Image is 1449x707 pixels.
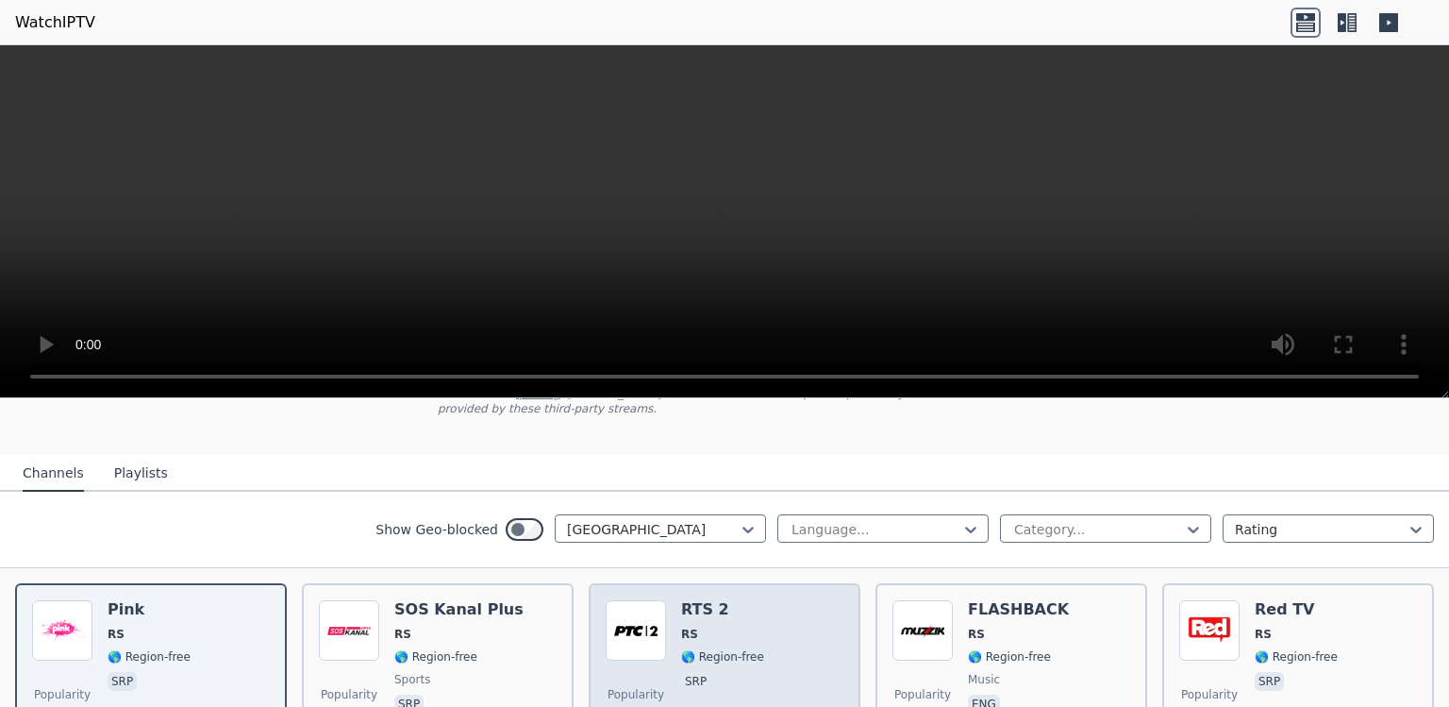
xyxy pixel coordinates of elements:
[321,687,377,702] span: Popularity
[606,600,666,661] img: RTS 2
[34,687,91,702] span: Popularity
[1255,627,1272,642] span: RS
[114,456,168,492] button: Playlists
[108,600,191,619] h6: Pink
[1181,687,1238,702] span: Popularity
[968,627,985,642] span: RS
[394,672,430,687] span: sports
[23,456,84,492] button: Channels
[15,11,95,34] a: WatchIPTV
[394,627,411,642] span: RS
[375,520,498,539] label: Show Geo-blocked
[394,600,524,619] h6: SOS Kanal Plus
[1255,672,1284,691] p: srp
[894,687,951,702] span: Popularity
[394,649,477,665] span: 🌎 Region-free
[681,627,698,642] span: RS
[108,672,137,691] p: srp
[968,672,1000,687] span: music
[892,600,953,661] img: FLASHBACK
[319,600,379,661] img: SOS Kanal Plus
[32,600,92,661] img: Pink
[1179,600,1240,661] img: Red TV
[681,672,710,691] p: srp
[108,627,125,642] span: RS
[608,687,664,702] span: Popularity
[681,649,764,665] span: 🌎 Region-free
[1255,600,1338,619] h6: Red TV
[1255,649,1338,665] span: 🌎 Region-free
[108,649,191,665] span: 🌎 Region-free
[968,649,1051,665] span: 🌎 Region-free
[681,600,764,619] h6: RTS 2
[968,600,1069,619] h6: FLASHBACK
